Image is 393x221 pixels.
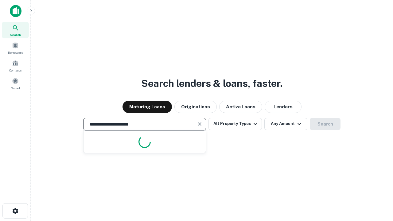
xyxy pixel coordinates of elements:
[10,32,21,37] span: Search
[2,40,29,56] a: Borrowers
[195,120,204,128] button: Clear
[8,50,23,55] span: Borrowers
[10,5,21,17] img: capitalize-icon.png
[2,75,29,92] a: Saved
[174,101,217,113] button: Originations
[362,172,393,201] iframe: Chat Widget
[123,101,172,113] button: Maturing Loans
[9,68,21,73] span: Contacts
[2,57,29,74] a: Contacts
[265,101,302,113] button: Lenders
[208,118,262,130] button: All Property Types
[2,22,29,38] a: Search
[219,101,262,113] button: Active Loans
[264,118,307,130] button: Any Amount
[141,76,282,91] h3: Search lenders & loans, faster.
[11,86,20,91] span: Saved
